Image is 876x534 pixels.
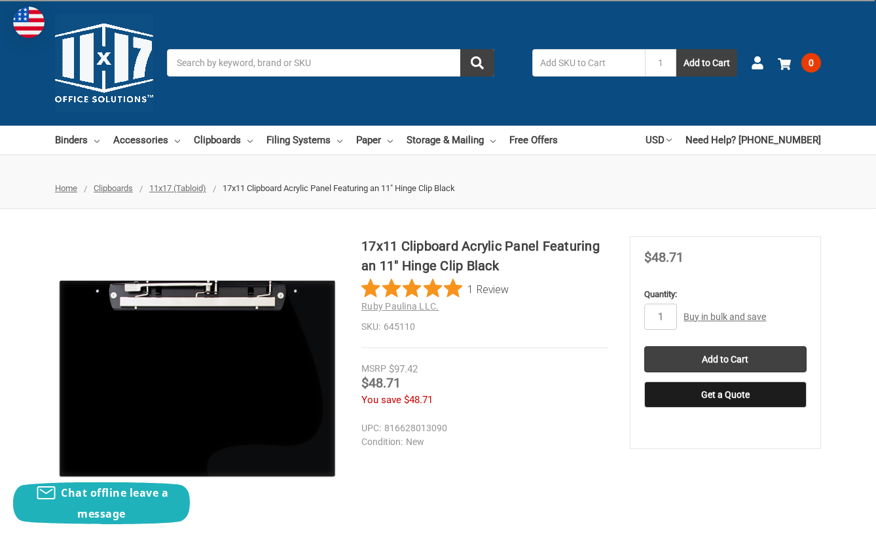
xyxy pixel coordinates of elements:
div: MSRP [361,362,386,376]
span: $48.71 [404,394,433,406]
dt: Condition: [361,435,403,449]
button: Rated 5 out of 5 stars from 1 reviews. Jump to reviews. [361,279,509,298]
input: Add SKU to Cart [532,49,645,77]
h1: 17x11 Clipboard Acrylic Panel Featuring an 11" Hinge Clip Black [361,236,608,276]
img: 17x11 Clipboard Acrylic Panel Featuring an 11" Hinge Clip Black [55,236,340,521]
a: 0 [778,46,821,80]
span: 1 Review [467,279,509,298]
span: You save [361,394,401,406]
a: Buy in bulk and save [684,311,766,322]
a: Clipboards [194,126,253,154]
a: Clipboards [94,183,133,193]
span: $97.42 [389,363,418,375]
a: Free Offers [509,126,558,154]
dd: New [361,435,602,449]
button: Get a Quote [644,382,807,408]
a: Ruby Paulina LLC. [361,301,439,311]
label: Quantity: [644,288,807,301]
a: Paper [356,126,393,154]
dt: UPC: [361,421,381,435]
a: Binders [55,126,100,154]
a: Storage & Mailing [407,126,496,154]
span: $48.71 [361,375,401,391]
a: Accessories [113,126,180,154]
a: 11x17 (Tabloid) [149,183,206,193]
span: Chat offline leave a message [61,486,168,521]
span: 0 [801,53,821,73]
input: Search by keyword, brand or SKU [167,49,494,77]
button: Chat offline leave a message [13,482,190,524]
a: USD [646,126,672,154]
a: Filing Systems [266,126,342,154]
span: 17x11 Clipboard Acrylic Panel Featuring an 11" Hinge Clip Black [223,183,455,193]
img: duty and tax information for United States [13,7,45,38]
dd: 816628013090 [361,421,602,435]
a: Need Help? [PHONE_NUMBER] [685,126,821,154]
button: Add to Cart [676,49,737,77]
dt: SKU: [361,320,380,334]
dd: 645110 [361,320,608,334]
img: 11x17.com [55,14,153,112]
span: $48.71 [644,249,684,265]
a: Home [55,183,77,193]
input: Add to Cart [644,346,807,372]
